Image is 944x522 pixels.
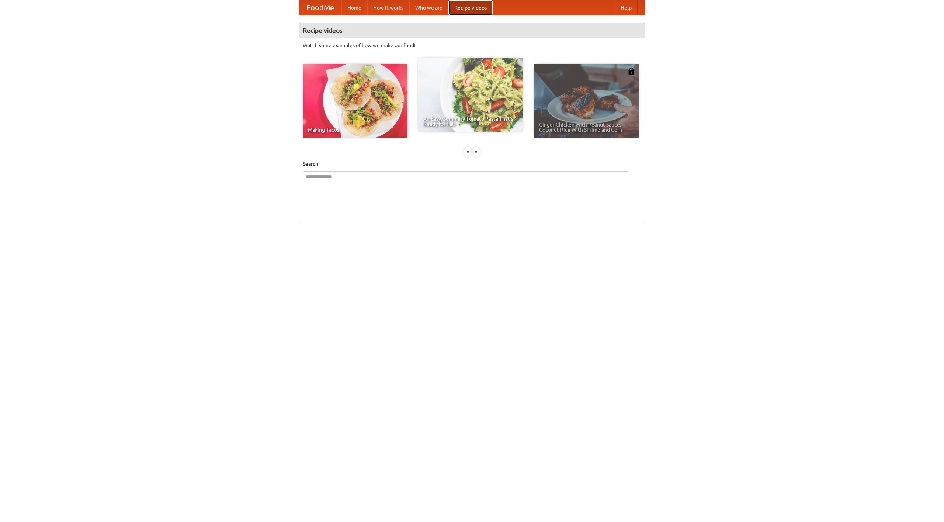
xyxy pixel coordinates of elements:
h5: Search [303,160,641,167]
span: An Easy, Summery Tomato Pasta That's Ready for Fall [423,116,518,127]
h4: Recipe videos [299,23,645,38]
a: Recipe videos [448,0,493,15]
p: Watch some examples of how we make our food! [303,42,641,49]
div: » [473,147,480,156]
a: FoodMe [299,0,341,15]
a: How it works [367,0,409,15]
span: Making Tacos [308,127,402,132]
a: Who we are [409,0,448,15]
a: Home [341,0,367,15]
div: « [464,147,471,156]
a: An Easy, Summery Tomato Pasta That's Ready for Fall [418,58,523,132]
img: 483408.png [628,68,635,75]
a: Help [615,0,638,15]
a: Making Tacos [303,64,407,138]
